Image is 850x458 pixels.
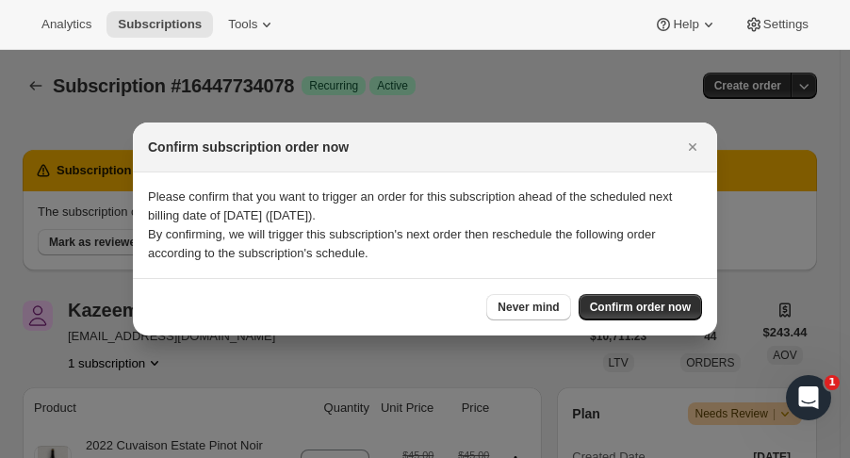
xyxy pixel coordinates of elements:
button: Subscriptions [106,11,213,38]
span: Help [673,17,698,32]
h2: Confirm subscription order now [148,138,349,156]
span: 1 [825,375,840,390]
button: Analytics [30,11,103,38]
span: Confirm order now [590,300,691,315]
p: By confirming, we will trigger this subscription's next order then reschedule the following order... [148,225,702,263]
p: Please confirm that you want to trigger an order for this subscription ahead of the scheduled nex... [148,188,702,225]
span: Settings [763,17,809,32]
iframe: Intercom live chat [786,375,831,420]
button: Close [679,134,706,160]
button: Never mind [486,294,570,320]
span: Subscriptions [118,17,202,32]
button: Tools [217,11,287,38]
button: Settings [733,11,820,38]
span: Never mind [498,300,559,315]
span: Analytics [41,17,91,32]
span: Tools [228,17,257,32]
button: Confirm order now [579,294,702,320]
button: Help [643,11,728,38]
